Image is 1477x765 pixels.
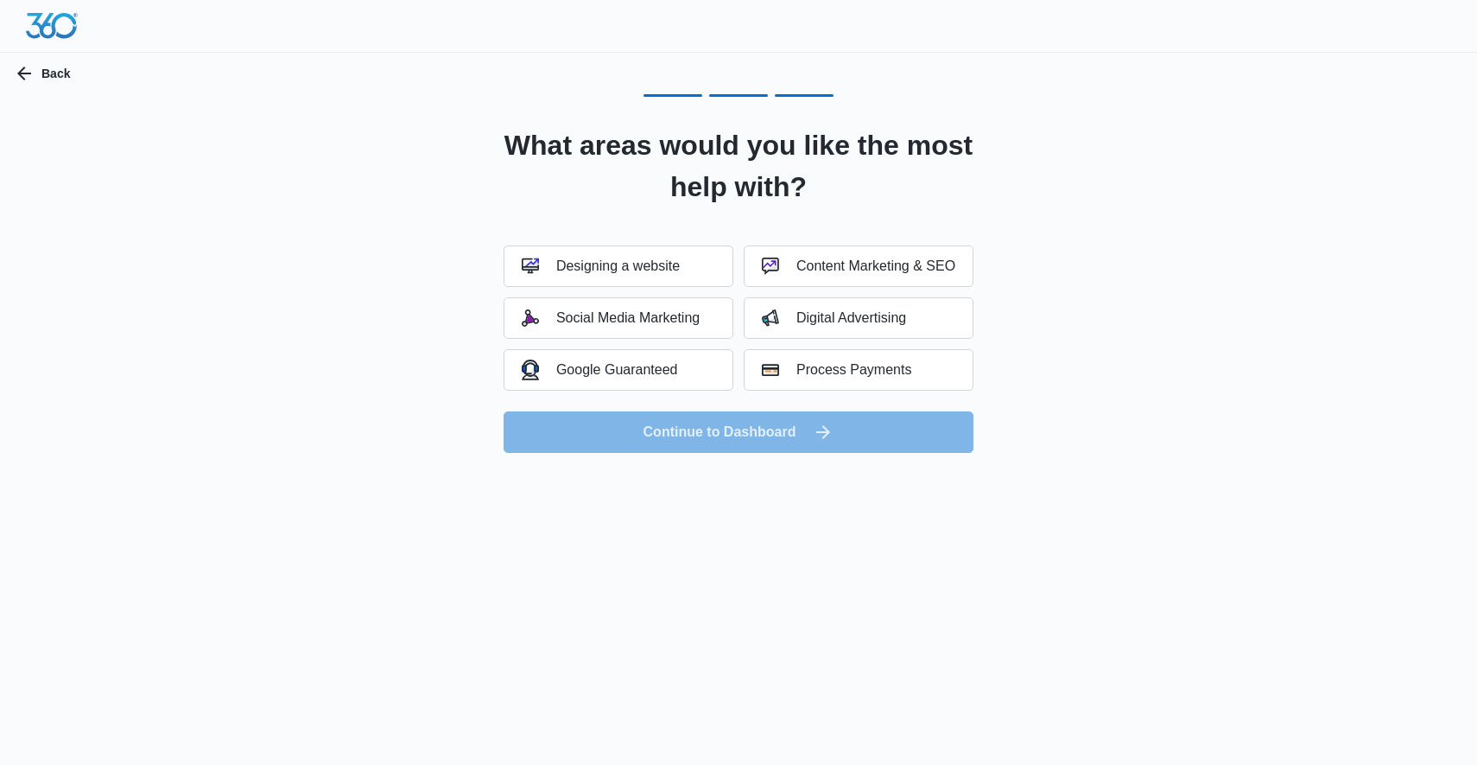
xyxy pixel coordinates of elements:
button: Content Marketing & SEO [744,245,973,287]
div: Designing a website [522,258,680,275]
button: Social Media Marketing [504,297,733,339]
h2: What areas would you like the most help with? [482,124,995,207]
button: Google Guaranteed [504,349,733,391]
button: Process Payments [744,349,973,391]
div: Process Payments [762,361,911,379]
div: Content Marketing & SEO [762,258,955,275]
div: Digital Advertising [762,309,906,327]
div: Social Media Marketing [522,309,700,327]
button: Digital Advertising [744,297,973,339]
button: Designing a website [504,245,733,287]
div: Google Guaranteed [522,360,678,379]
